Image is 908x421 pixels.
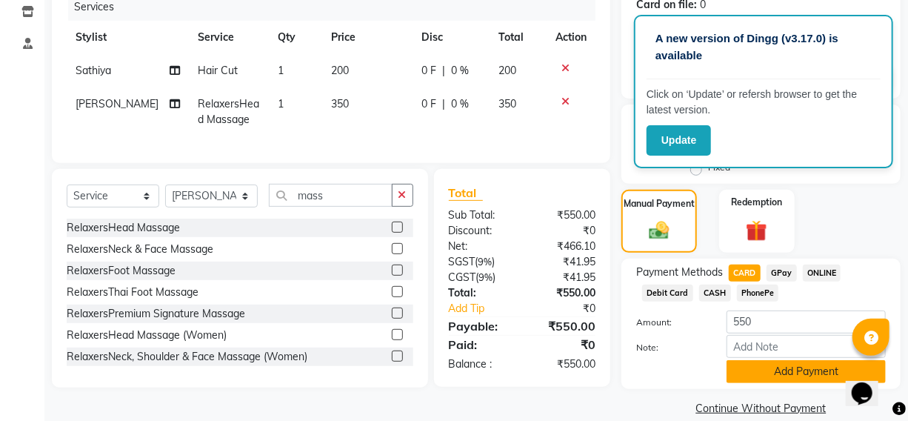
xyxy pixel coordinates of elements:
span: 0 F [421,63,436,79]
span: 200 [331,64,349,77]
div: ₹41.95 [522,270,607,285]
span: 350 [498,97,516,110]
input: Add Note [727,335,886,358]
a: Continue Without Payment [624,401,898,417]
div: ₹0 [536,301,607,316]
span: 1 [278,97,284,110]
th: Total [490,21,547,54]
p: Click on ‘Update’ or refersh browser to get the latest version. [647,87,881,118]
button: Add Payment [727,360,886,383]
span: Sathiya [76,64,111,77]
label: Manual Payment [624,197,695,210]
span: GPay [767,265,797,282]
div: RelaxersNeck, Shoulder & Face Massage (Women) [67,349,307,365]
span: 0 % [451,63,469,79]
div: ₹550.00 [522,317,607,335]
div: ₹550.00 [522,208,607,223]
th: Service [189,21,269,54]
input: Search or Scan [269,184,393,207]
span: Total [449,185,483,201]
div: Paid: [438,336,522,354]
span: ONLINE [803,265,841,282]
input: Amount [727,311,886,334]
div: Sub Total: [438,208,522,223]
div: ₹466.10 [522,239,607,254]
th: Price [322,21,413,54]
span: | [442,96,445,112]
span: PhonePe [737,285,779,302]
span: 200 [498,64,516,77]
button: Update [647,125,711,156]
span: 350 [331,97,349,110]
div: ( ) [438,270,522,285]
div: RelaxersNeck & Face Massage [67,242,213,257]
a: Add Tip [438,301,536,316]
img: _gift.svg [739,218,773,244]
th: Action [547,21,595,54]
div: Balance : [438,357,522,372]
span: SGST [449,255,475,268]
span: RelaxersHead Massage [198,97,259,126]
span: [PERSON_NAME] [76,97,158,110]
span: CGST [449,271,476,284]
span: CASH [699,285,731,302]
span: 0 % [451,96,469,112]
span: Debit Card [642,285,693,302]
span: 9% [479,271,493,283]
div: RelaxersPremium Signature Massage [67,306,245,322]
div: RelaxersThai Foot Massage [67,285,198,300]
div: ₹550.00 [522,357,607,372]
label: Note: [625,341,715,354]
span: Payment Methods [636,265,723,280]
th: Stylist [67,21,189,54]
div: ₹550.00 [522,285,607,301]
p: A new version of Dingg (v3.17.0) is available [655,30,872,64]
div: RelaxersHead Massage (Women) [67,328,227,343]
div: ₹0 [522,336,607,354]
span: CARD [729,265,761,282]
iframe: chat widget [846,362,893,406]
th: Qty [269,21,322,54]
div: ₹41.95 [522,254,607,270]
span: | [442,63,445,79]
th: Disc [413,21,489,54]
div: ( ) [438,254,522,270]
div: Discount: [438,223,522,239]
div: ₹0 [522,223,607,239]
label: Amount: [625,316,715,329]
img: _cash.svg [643,219,675,242]
span: 1 [278,64,284,77]
label: Redemption [731,196,782,209]
span: 9% [478,256,493,268]
div: Total: [438,285,522,301]
span: 0 F [421,96,436,112]
div: Net: [438,239,522,254]
span: Hair Cut [198,64,238,77]
div: Payable: [438,317,522,335]
div: RelaxersHead Massage [67,220,180,236]
div: RelaxersFoot Massage [67,263,176,279]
